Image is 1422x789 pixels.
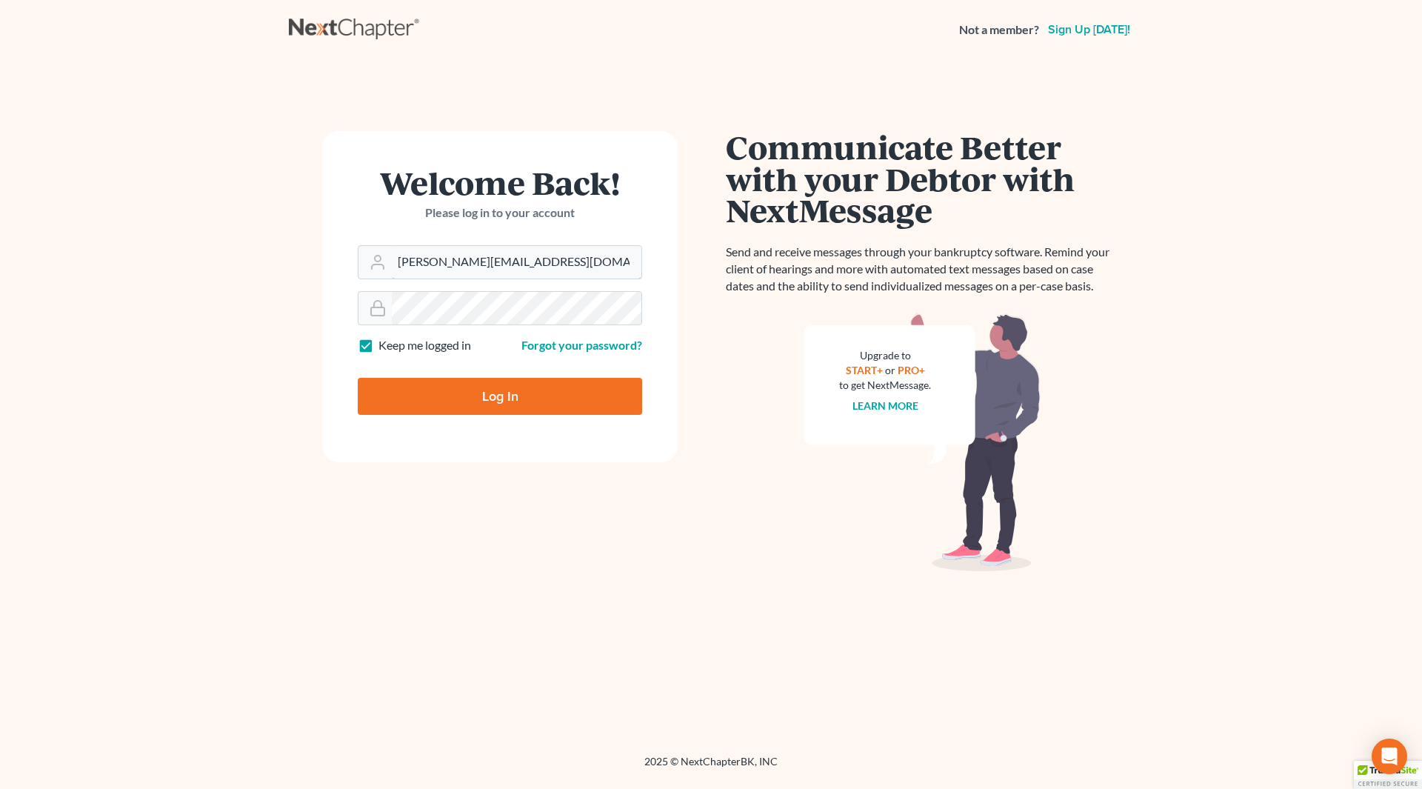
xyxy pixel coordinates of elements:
input: Log In [358,378,642,415]
a: START+ [846,364,883,376]
div: TrustedSite Certified [1354,761,1422,789]
h1: Communicate Better with your Debtor with NextMessage [726,131,1118,226]
span: or [885,364,895,376]
a: PRO+ [898,364,925,376]
p: Send and receive messages through your bankruptcy software. Remind your client of hearings and mo... [726,244,1118,295]
label: Keep me logged in [378,337,471,354]
img: nextmessage_bg-59042aed3d76b12b5cd301f8e5b87938c9018125f34e5fa2b7a6b67550977c72.svg [804,313,1041,572]
a: Forgot your password? [521,338,642,352]
h1: Welcome Back! [358,167,642,199]
div: Upgrade to [839,348,931,363]
div: Open Intercom Messenger [1372,739,1407,774]
div: to get NextMessage. [839,378,931,393]
p: Please log in to your account [358,204,642,222]
div: 2025 © NextChapterBK, INC [289,754,1133,781]
a: Learn more [852,399,918,412]
strong: Not a member? [959,21,1039,39]
a: Sign up [DATE]! [1045,24,1133,36]
input: Email Address [392,246,641,279]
